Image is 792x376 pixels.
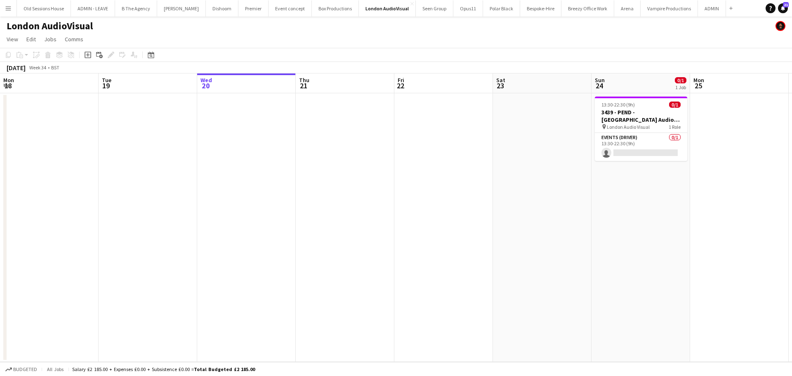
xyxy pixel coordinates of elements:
[3,76,14,84] span: Mon
[26,35,36,43] span: Edit
[641,0,698,17] button: Vampire Productions
[41,34,60,45] a: Jobs
[595,109,687,123] h3: 3439 - PEND - [GEOGRAPHIC_DATA] Audio Visual
[61,34,87,45] a: Comms
[206,0,238,17] button: Dishoom
[72,366,255,372] div: Salary £2 185.00 + Expenses £0.00 + Subsistence £0.00 =
[614,0,641,17] button: Arena
[23,34,39,45] a: Edit
[65,35,83,43] span: Comms
[669,124,681,130] span: 1 Role
[44,35,57,43] span: Jobs
[17,0,71,17] button: Old Sessions House
[669,102,681,108] span: 0/1
[13,367,37,372] span: Budgeted
[7,35,18,43] span: View
[102,76,111,84] span: Tue
[157,0,206,17] button: [PERSON_NAME]
[298,81,309,90] span: 21
[238,0,269,17] button: Premier
[595,97,687,161] app-job-card: 13:30-22:30 (9h)0/13439 - PEND - [GEOGRAPHIC_DATA] Audio Visual London Audio Visual1 RoleEvents (...
[200,76,212,84] span: Wed
[601,102,635,108] span: 13:30-22:30 (9h)
[4,365,38,374] button: Budgeted
[453,0,483,17] button: Opus11
[692,81,704,90] span: 25
[7,64,26,72] div: [DATE]
[398,76,404,84] span: Fri
[299,76,309,84] span: Thu
[312,0,359,17] button: Box Productions
[27,64,48,71] span: Week 34
[775,21,785,31] app-user-avatar: Christopher Ames
[693,76,704,84] span: Mon
[607,124,650,130] span: London Audio Visual
[495,81,505,90] span: 23
[269,0,312,17] button: Event concept
[396,81,404,90] span: 22
[3,34,21,45] a: View
[594,81,605,90] span: 24
[115,0,157,17] button: B The Agency
[561,0,614,17] button: Breezy Office Work
[101,81,111,90] span: 19
[496,76,505,84] span: Sat
[45,366,65,372] span: All jobs
[520,0,561,17] button: Bespoke-Hire
[51,64,59,71] div: BST
[71,0,115,17] button: ADMIN - LEAVE
[595,76,605,84] span: Sun
[675,77,686,83] span: 0/1
[483,0,520,17] button: Polar Black
[595,133,687,161] app-card-role: Events (Driver)0/113:30-22:30 (9h)
[778,3,788,13] a: 21
[199,81,212,90] span: 20
[7,20,93,32] h1: London AudioVisual
[416,0,453,17] button: Seen Group
[698,0,726,17] button: ADMIN
[675,84,686,90] div: 1 Job
[783,2,789,7] span: 21
[194,366,255,372] span: Total Budgeted £2 185.00
[2,81,14,90] span: 18
[359,0,416,17] button: London AudioVisual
